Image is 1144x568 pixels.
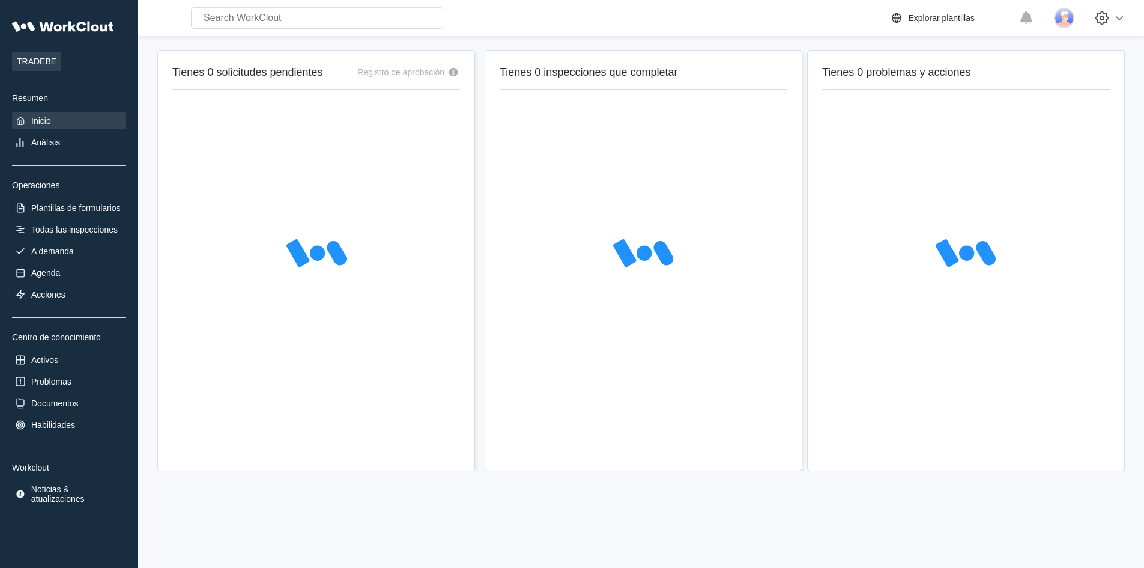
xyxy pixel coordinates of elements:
a: Agenda [12,264,126,281]
a: Explorar plantillas [889,11,1014,25]
div: Acciones [31,290,65,299]
a: Noticias & atualizaciones [12,482,126,506]
div: Centro de conocimiento [12,332,126,342]
a: Plantillas de formularios [12,200,126,216]
div: A demanda [31,246,74,256]
div: Explorar plantillas [909,13,975,23]
a: Acciones [12,286,126,303]
div: Activos [31,355,58,365]
span: TRADEBE [12,52,61,71]
a: A demanda [12,243,126,260]
img: user-3.png [1054,8,1074,28]
input: Search WorkClout [191,7,443,29]
div: Plantillas de formularios [31,203,121,213]
div: Habilidades [31,420,75,430]
a: Problemas [12,373,126,390]
div: Documentos [31,399,79,408]
a: Activos [12,352,126,368]
div: Operaciones [12,180,126,190]
div: Agenda [31,268,60,278]
h2: Tienes 0 solicitudes pendientes [172,66,323,79]
div: Inicio [31,116,51,126]
h2: Tienes 0 problemas y acciones [822,66,1110,79]
div: Workclout [12,463,126,472]
a: Todas las inspecciones [12,221,126,238]
div: Análisis [31,138,60,147]
a: Documentos [12,395,126,412]
div: Noticias & atualizaciones [31,484,124,504]
a: Inicio [12,112,126,129]
div: Todas las inspecciones [31,225,118,234]
div: Problemas [31,377,71,386]
div: Registro de aprobación [357,67,444,77]
a: Análisis [12,134,126,151]
h2: Tienes 0 inspecciones que completar [500,66,787,79]
a: Habilidades [12,417,126,433]
div: Resumen [12,93,126,103]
